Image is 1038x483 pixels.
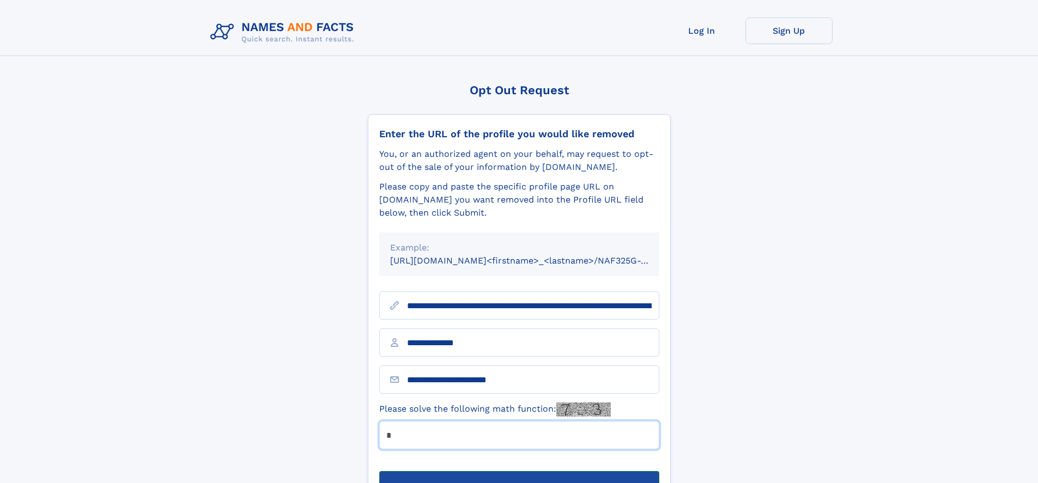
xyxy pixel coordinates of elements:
[390,241,648,254] div: Example:
[368,83,671,97] div: Opt Out Request
[379,402,611,417] label: Please solve the following math function:
[206,17,363,47] img: Logo Names and Facts
[658,17,745,44] a: Log In
[379,180,659,219] div: Please copy and paste the specific profile page URL on [DOMAIN_NAME] you want removed into the Pr...
[379,148,659,174] div: You, or an authorized agent on your behalf, may request to opt-out of the sale of your informatio...
[745,17,833,44] a: Sign Up
[390,255,680,266] small: [URL][DOMAIN_NAME]<firstname>_<lastname>/NAF325G-xxxxxxxx
[379,128,659,140] div: Enter the URL of the profile you would like removed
